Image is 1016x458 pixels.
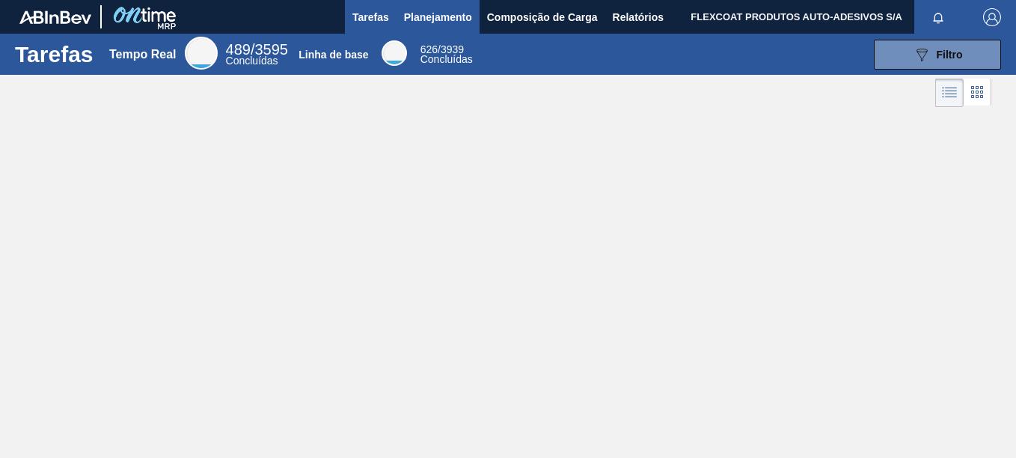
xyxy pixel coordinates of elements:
div: Tempo Real [109,48,177,61]
div: Visão em Lista [935,79,964,107]
span: Tarefas [352,8,389,26]
span: Filtro [937,49,963,61]
span: 626 [420,43,438,55]
div: Visão em Cards [964,79,991,107]
div: Base Line [420,45,473,64]
span: Concluídas [420,53,473,65]
div: Linha de base [299,49,368,61]
font: 3939 [441,43,464,55]
span: Relatórios [613,8,664,26]
span: 489 [226,41,251,58]
div: Real Time [185,37,218,70]
div: Real Time [226,43,288,66]
font: 3595 [254,41,288,58]
img: TNhmsLtSVTkK8tSr43FrP2fwEKptu5GPRR3wAAAABJRU5ErkJggg== [19,10,91,24]
h1: Tarefas [15,46,94,63]
span: Composição de Carga [487,8,598,26]
button: Filtro [874,40,1001,70]
span: Concluídas [226,55,278,67]
span: Planejamento [404,8,472,26]
img: Logout [983,8,1001,26]
div: Base Line [382,40,407,66]
button: Notificações [914,7,962,28]
span: / [420,43,464,55]
span: / [226,41,288,58]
